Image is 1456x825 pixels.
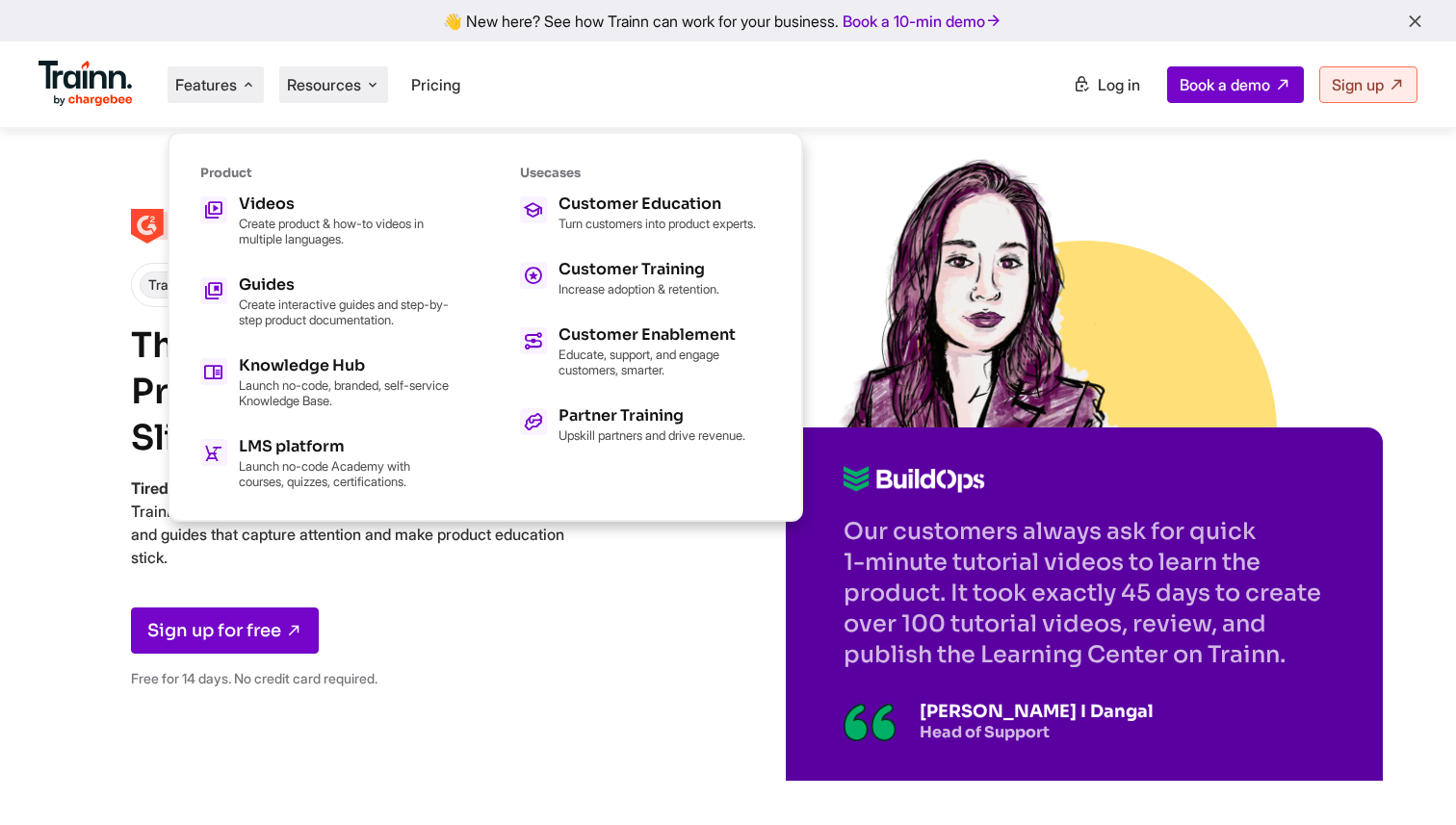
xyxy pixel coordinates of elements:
[520,262,770,296] a: Customer Training Increase adoption & retention.
[520,327,770,377] a: Customer Enablement Educate, support, and engage customers, smarter.
[175,74,237,95] span: Features
[920,701,1154,722] p: [PERSON_NAME] I Dangal
[239,358,451,374] div: Knowledge Hub
[844,703,897,741] img: Illustration of a quotation mark
[559,281,719,296] p: Increase adoption & retention.
[1061,67,1152,102] a: Log in
[559,408,745,424] div: Partner Training
[239,439,451,454] div: LMS platform
[920,722,1154,742] p: Head of Support
[1332,75,1384,94] span: Sign up
[559,216,756,231] p: Turn customers into product experts.
[200,196,451,246] a: Videos Create product & how-to videos in multiple languages.
[239,216,451,246] p: Create product & how-to videos in multiple languages.
[12,12,1444,30] div: 👋 New here? See how Trainn can work for your business.
[239,196,451,212] div: Videos
[844,516,1325,670] p: Our customers always ask for quick 1-minute tutorial videos to learn the product. It took exactly...
[844,466,985,493] img: Buildops logo
[520,196,770,231] a: Customer Education Turn customers into product experts.
[839,8,1006,35] a: Book a 10-min demo
[1319,66,1417,103] a: Sign up
[200,277,451,327] a: Guides Create interactive guides and step-by-step product documentation.
[239,377,451,408] p: Launch no-code, branded, self-service Knowledge Base.
[559,262,719,277] div: Customer Training
[131,607,319,654] a: Sign up for free
[1360,733,1456,825] iframe: Chat Widget
[131,477,593,569] p: Trainn, the #1 Guidde alternative, delivers studio-quality videos and guides that capture attenti...
[287,74,361,95] span: Resources
[200,439,451,489] a: LMS platform Launch no-code Academy with courses, quizzes, certifications.
[1098,75,1140,94] span: Log in
[1180,75,1270,94] span: Book a demo
[839,154,1118,433] img: Sketch of Sabina Rana from Buildops | Guidde Alternative
[39,61,133,107] img: Trainn Logo
[131,322,689,461] h1: The Guidde Alternative for Real Product Walkthroughs, Not Slideshows
[411,75,460,94] a: Pricing
[559,347,770,377] p: Educate, support, and engage customers, smarter.
[131,478,588,498] b: Tired of slideshows that fail to show real product functionality?
[1167,66,1304,103] a: Book a demo
[239,296,451,327] p: Create interactive guides and step-by-step product documentation.
[131,209,164,244] img: Guidde Alternative - Trainn | High Performer - Customer Education Category
[200,165,451,181] div: Product
[239,277,451,293] div: Guides
[200,358,451,408] a: Knowledge Hub Launch no-code, branded, self-service Knowledge Base.
[559,327,770,343] div: Customer Enablement
[140,271,216,298] span: Trainn vs.
[239,458,451,489] p: Launch no-code Academy with courses, quizzes, certifications.
[520,408,770,443] a: Partner Training Upskill partners and drive revenue.
[559,427,745,443] p: Upskill partners and drive revenue.
[520,165,770,181] div: Usecases
[131,212,574,240] a: Rated Easiest To Do Business With | Spring 2025
[131,667,593,690] p: Free for 14 days. No credit card required.
[559,196,756,212] div: Customer Education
